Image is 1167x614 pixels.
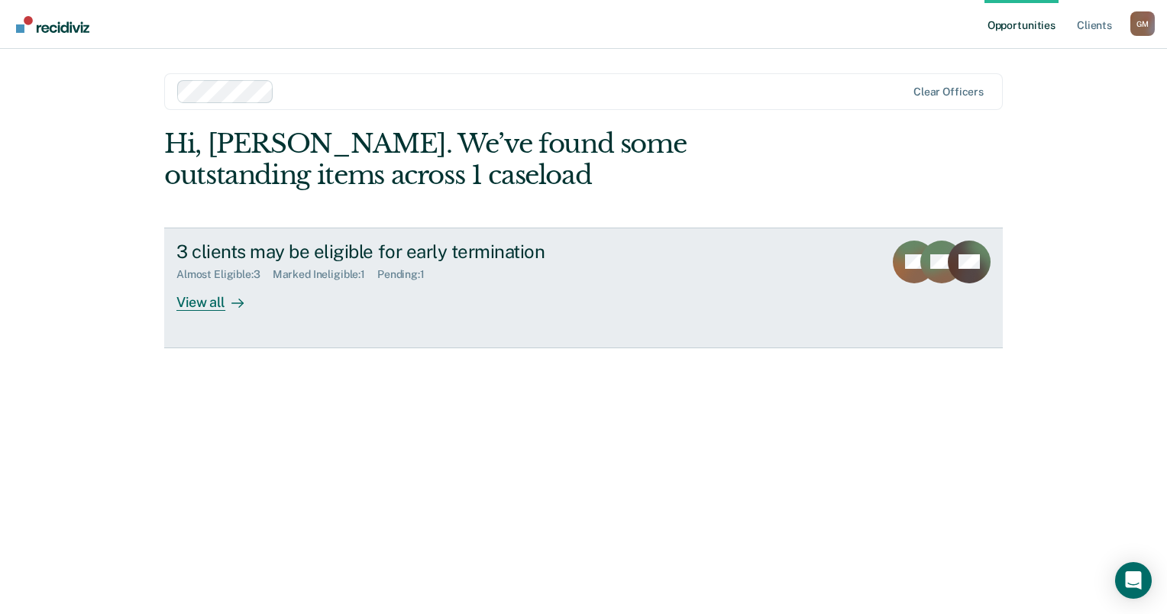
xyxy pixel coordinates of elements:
[176,281,262,311] div: View all
[913,86,984,99] div: Clear officers
[1130,11,1155,36] div: G M
[164,128,835,191] div: Hi, [PERSON_NAME]. We’ve found some outstanding items across 1 caseload
[1130,11,1155,36] button: Profile dropdown button
[273,268,377,281] div: Marked Ineligible : 1
[164,228,1003,348] a: 3 clients may be eligible for early terminationAlmost Eligible:3Marked Ineligible:1Pending:1View all
[1115,562,1152,599] div: Open Intercom Messenger
[377,268,437,281] div: Pending : 1
[176,268,273,281] div: Almost Eligible : 3
[16,16,89,33] img: Recidiviz
[176,241,713,263] div: 3 clients may be eligible for early termination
